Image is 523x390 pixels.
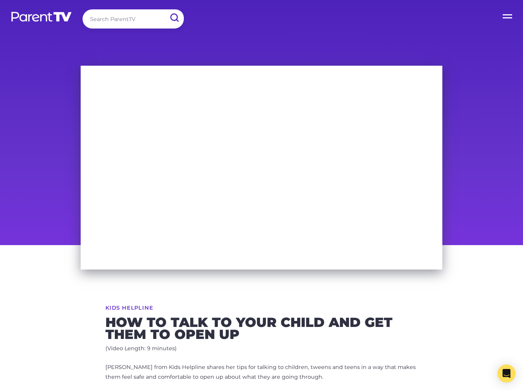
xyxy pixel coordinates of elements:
[105,344,418,354] p: (Video Length: 9 minutes)
[164,9,184,26] input: Submit
[105,316,418,340] h2: How to talk to your child and get them to open up
[105,305,153,310] a: Kids Helpline
[83,9,184,29] input: Search ParentTV
[105,363,418,382] p: [PERSON_NAME] from Kids Helpline shares her tips for talking to children, tweens and teens in a w...
[497,364,515,382] div: Open Intercom Messenger
[11,11,72,22] img: parenttv-logo-white.4c85aaf.svg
